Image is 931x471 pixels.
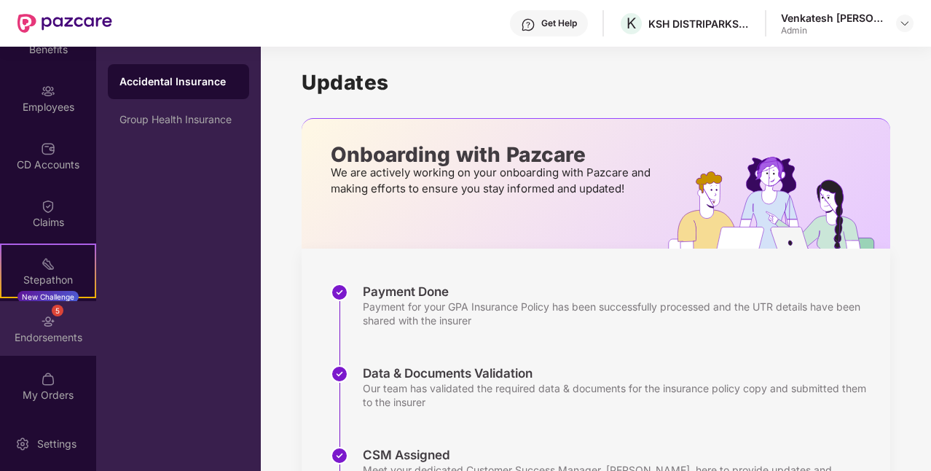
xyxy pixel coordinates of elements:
span: K [626,15,636,32]
img: svg+xml;base64,PHN2ZyBpZD0iQ2xhaW0iIHhtbG5zPSJodHRwOi8vd3d3LnczLm9yZy8yMDAwL3N2ZyIgd2lkdGg9IjIwIi... [41,199,55,214]
img: svg+xml;base64,PHN2ZyBpZD0iSGVscC0zMngzMiIgeG1sbnM9Imh0dHA6Ly93d3cudzMub3JnLzIwMDAvc3ZnIiB3aWR0aD... [521,17,535,32]
div: Data & Documents Validation [363,365,876,381]
div: CSM Assigned [363,447,876,463]
div: Our team has validated the required data & documents for the insurance policy copy and submitted ... [363,381,876,409]
div: New Challenge [17,291,79,303]
div: Group Health Insurance [119,114,237,125]
div: Settings [33,437,81,451]
img: New Pazcare Logo [17,14,112,33]
img: svg+xml;base64,PHN2ZyBpZD0iU3RlcC1Eb25lLTMyeDMyIiB4bWxucz0iaHR0cDovL3d3dy53My5vcmcvMjAwMC9zdmciIH... [331,284,348,301]
p: We are actively working on your onboarding with Pazcare and making efforts to ensure you stay inf... [331,165,655,197]
img: hrOnboarding [668,157,890,249]
div: Venkatesh [PERSON_NAME] [781,11,883,25]
img: svg+xml;base64,PHN2ZyB4bWxucz0iaHR0cDovL3d3dy53My5vcmcvMjAwMC9zdmciIHdpZHRoPSIyMSIgaGVpZ2h0PSIyMC... [41,257,55,271]
div: Stepathon [1,273,95,287]
div: Accidental Insurance [119,74,237,89]
div: Get Help [541,17,577,29]
img: svg+xml;base64,PHN2ZyBpZD0iQ0RfQWNjb3VudHMiIGRhdGEtbmFtZT0iQ0QgQWNjb3VudHMiIHhtbG5zPSJodHRwOi8vd3... [41,141,55,156]
img: svg+xml;base64,PHN2ZyBpZD0iU3RlcC1Eb25lLTMyeDMyIiB4bWxucz0iaHR0cDovL3d3dy53My5vcmcvMjAwMC9zdmciIH... [331,365,348,383]
h1: Updates [302,70,890,95]
img: svg+xml;base64,PHN2ZyBpZD0iRW5kb3JzZW1lbnRzIiB4bWxucz0iaHR0cDovL3d3dy53My5vcmcvMjAwMC9zdmciIHdpZH... [41,314,55,329]
p: Onboarding with Pazcare [331,148,655,161]
img: svg+xml;base64,PHN2ZyBpZD0iRW1wbG95ZWVzIiB4bWxucz0iaHR0cDovL3d3dy53My5vcmcvMjAwMC9zdmciIHdpZHRoPS... [41,84,55,98]
div: Payment Done [363,284,876,300]
img: svg+xml;base64,PHN2ZyBpZD0iTXlfT3JkZXJzIiBkYXRhLW5hbWU9Ik15IE9yZGVycyIgeG1sbnM9Imh0dHA6Ly93d3cudz... [41,372,55,386]
img: svg+xml;base64,PHN2ZyBpZD0iU3RlcC1Eb25lLTMyeDMyIiB4bWxucz0iaHR0cDovL3d3dy53My5vcmcvMjAwMC9zdmciIH... [331,447,348,464]
img: svg+xml;base64,PHN2ZyBpZD0iU2V0dGluZy0yMHgyMCIgeG1sbnM9Imh0dHA6Ly93d3cudzMub3JnLzIwMDAvc3ZnIiB3aW... [15,437,30,451]
div: Payment for your GPA Insurance Policy has been successfully processed and the UTR details have be... [363,300,876,327]
img: svg+xml;base64,PHN2ZyBpZD0iRHJvcGRvd24tMzJ4MzIiIHhtbG5zPSJodHRwOi8vd3d3LnczLm9yZy8yMDAwL3N2ZyIgd2... [899,17,911,29]
div: Admin [781,25,883,36]
div: KSH DISTRIPARKS PRIVATE LIMITED [648,17,750,31]
div: 5 [52,305,63,316]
